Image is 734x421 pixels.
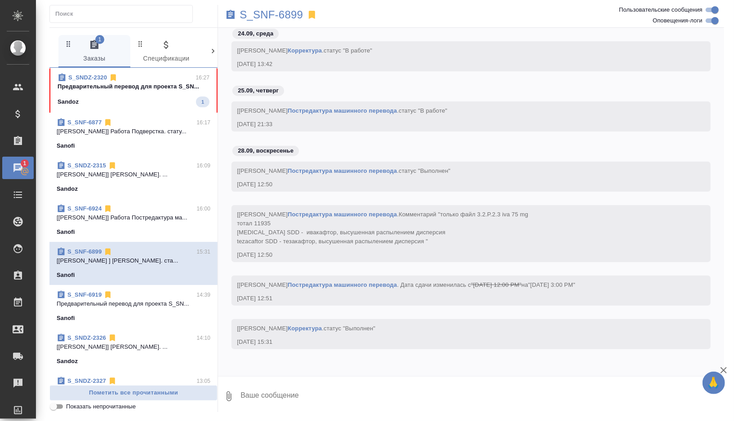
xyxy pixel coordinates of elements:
[103,204,112,213] svg: Отписаться
[237,338,679,346] div: [DATE] 15:31
[57,357,78,366] p: Sandoz
[288,107,397,114] a: Постредактура машинного перевода
[49,285,218,328] div: S_SNF-691914:39Предварительный перевод для проекта S_SN...Sanofi
[136,39,145,48] svg: Зажми и перетащи, чтобы поменять порядок вкладок
[399,107,447,114] span: статус "В работе"
[136,39,197,64] span: Спецификации
[238,29,273,38] p: 24.09, среда
[57,170,210,179] p: [[PERSON_NAME]] [PERSON_NAME]. ...
[49,242,218,285] div: S_SNF-689915:31[[PERSON_NAME] ] [PERSON_NAME]. ста...Sanofi
[57,271,75,280] p: Sanofi
[108,377,117,386] svg: Отписаться
[49,199,218,242] div: S_SNF-692416:00[[PERSON_NAME]] Работа Постредактура ма...Sanofi
[196,73,210,82] p: 16:27
[49,156,218,199] div: S_SNDZ-231516:09[[PERSON_NAME]] [PERSON_NAME]. ...Sandoz
[57,141,75,150] p: Sanofi
[64,39,125,64] span: Заказы
[324,47,372,54] span: статус "В работе"
[49,371,218,414] div: S_SNDZ-232713:05[[PERSON_NAME]. ...Sandoz
[288,281,397,288] a: Постредактура машинного перевода
[55,8,192,20] input: Поиск
[67,248,102,255] a: S_SNF-6899
[57,342,210,351] p: [[PERSON_NAME]] [PERSON_NAME]. ...
[237,250,679,259] div: [DATE] 12:50
[471,281,521,288] span: "[DATE] 12:00 PM"
[2,157,34,179] a: 1
[237,120,679,129] div: [DATE] 21:33
[237,180,679,189] div: [DATE] 12:50
[528,281,575,288] span: "[DATE] 3:00 PM"
[49,328,218,371] div: S_SNDZ-232614:10[[PERSON_NAME]] [PERSON_NAME]. ...Sandoz
[68,74,107,81] a: S_SNDZ-2320
[208,39,217,48] svg: Зажми и перетащи, чтобы поменять порядок вкладок
[703,372,725,394] button: 🙏
[108,333,117,342] svg: Отписаться
[288,211,397,218] a: Постредактура машинного перевода
[95,35,104,44] span: 1
[54,388,213,398] span: Пометить все прочитанными
[57,228,75,237] p: Sanofi
[197,333,211,342] p: 14:10
[238,146,294,155] p: 28.09, воскресенье
[57,213,210,222] p: [[PERSON_NAME]] Работа Постредактура ма...
[197,247,211,256] p: 15:31
[67,162,106,169] a: S_SNDZ-2315
[109,73,118,82] svg: Отписаться
[240,10,303,19] a: S_SNF-6899
[237,107,447,114] span: [[PERSON_NAME] .
[67,334,106,341] a: S_SNDZ-2326
[67,291,102,298] a: S_SNF-6919
[237,294,679,303] div: [DATE] 12:51
[57,314,75,323] p: Sanofi
[49,385,218,401] button: Пометить все прочитанными
[58,97,79,106] p: Sandoz
[103,290,112,299] svg: Отписаться
[237,60,679,69] div: [DATE] 13:42
[57,256,210,265] p: [[PERSON_NAME] ] [PERSON_NAME]. ста...
[57,184,78,193] p: Sandoz
[324,325,375,332] span: статус "Выполнен"
[288,47,322,54] a: Корректура
[57,299,210,308] p: Предварительный перевод для проекта S_SN...
[653,16,703,25] span: Оповещения-логи
[18,159,31,168] span: 1
[64,39,73,48] svg: Зажми и перетащи, чтобы поменять порядок вкладок
[197,161,211,170] p: 16:09
[67,377,106,384] a: S_SNDZ-2327
[237,47,372,54] span: [[PERSON_NAME] .
[288,167,397,174] a: Постредактура машинного перевода
[103,247,112,256] svg: Отписаться
[67,119,102,126] a: S_SNF-6877
[108,161,117,170] svg: Отписаться
[238,86,279,95] p: 25.09, четверг
[67,205,102,212] a: S_SNF-6924
[288,325,322,332] a: Корректура
[49,113,218,156] div: S_SNF-687716:17[[PERSON_NAME]] Работа Подверстка. стату...Sanofi
[237,211,528,245] span: [[PERSON_NAME] .
[197,118,211,127] p: 16:17
[103,118,112,127] svg: Отписаться
[237,167,450,174] span: [[PERSON_NAME] .
[197,377,211,386] p: 13:05
[706,373,721,392] span: 🙏
[49,68,218,113] div: S_SNDZ-232016:27Предварительный перевод для проекта S_SN...Sandoz1
[237,325,375,332] span: [[PERSON_NAME] .
[399,167,450,174] span: статус "Выполнен"
[208,39,269,64] span: Клиенты
[196,97,209,106] span: 1
[197,290,211,299] p: 14:39
[197,204,211,213] p: 16:00
[58,82,209,91] p: Предварительный перевод для проекта S_SN...
[619,5,703,14] span: Пользовательские сообщения
[66,402,136,411] span: Показать непрочитанные
[237,281,575,288] span: [[PERSON_NAME] . Дата сдачи изменилась с на
[57,127,210,136] p: [[PERSON_NAME]] Работа Подверстка. стату...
